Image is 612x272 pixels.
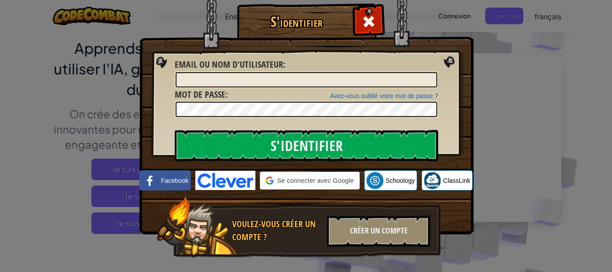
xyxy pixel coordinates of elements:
div: Voulez-vous créer un compte ? [232,218,322,243]
img: clever-logo-blue.png [195,171,255,190]
img: classlink-logo-small.png [424,172,441,189]
input: S'identifier [175,130,438,161]
span: Schoology [386,176,415,185]
a: Avez-vous oublié votre mot de passe ? [330,92,438,99]
div: Se connecter avec Google [260,172,360,190]
img: schoology.png [366,172,384,189]
img: facebook_small.png [142,172,159,189]
span: Email ou nom d'utilisateur [175,58,283,70]
div: Créer un compte [327,216,430,247]
span: Mot de passe [175,88,225,100]
h1: S'identifier [239,14,353,30]
label: : [175,88,228,101]
span: Facebook [161,176,188,185]
span: ClassLink [443,176,470,185]
span: Se connecter avec Google [277,176,354,185]
label: : [175,58,285,71]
